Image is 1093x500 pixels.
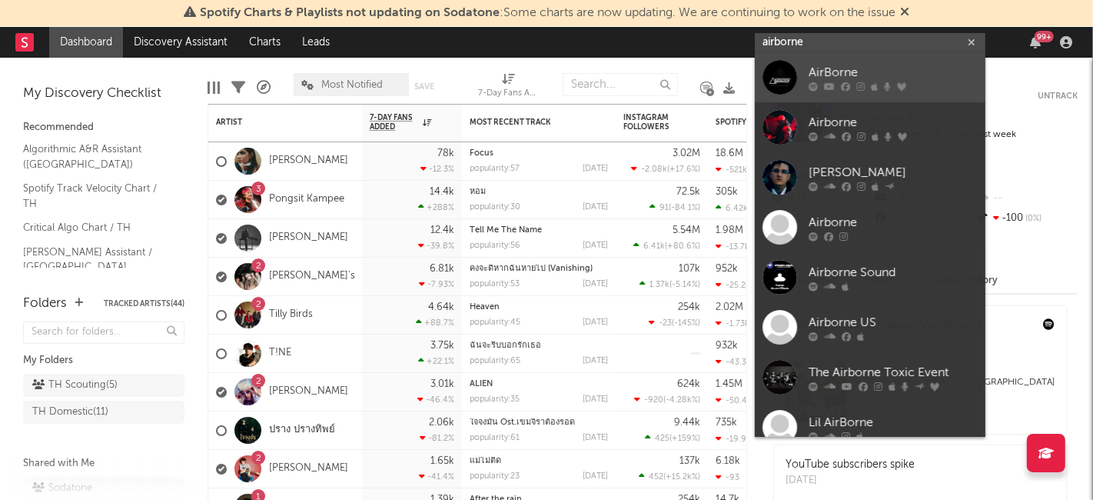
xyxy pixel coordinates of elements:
[470,242,520,250] div: popularity: 56
[418,356,454,366] div: +22.1 %
[470,457,501,465] a: แม่ไม่ติด
[716,456,740,466] div: 6.18k
[641,165,667,174] span: -2.08k
[673,148,700,158] div: 3.02M
[667,242,698,251] span: +80.6 %
[23,85,184,103] div: My Discovery Checklist
[674,418,700,428] div: 9.44k
[470,380,608,388] div: ALIEN
[470,226,608,235] div: Tell Me The Name
[716,341,738,351] div: 932k
[23,180,169,212] a: Spotify Track Velocity Chart / TH
[643,242,665,251] span: 6.41k
[470,280,520,288] div: popularity: 53
[420,433,454,443] div: -81.2 %
[583,434,608,442] div: [DATE]
[649,202,700,212] div: ( )
[208,65,220,110] div: Edit Columns
[583,395,608,404] div: [DATE]
[23,401,184,424] a: TH Domestic(11)
[673,225,700,235] div: 5.54M
[269,193,344,206] a: Pongsit Kampee
[470,380,493,388] a: ALIEN
[470,118,585,127] div: Most Recent Track
[716,118,831,127] div: Spotify Monthly Listeners
[583,165,608,173] div: [DATE]
[716,379,743,389] div: 1.45M
[583,472,608,481] div: [DATE]
[669,165,698,174] span: +17.6 %
[104,300,184,308] button: Tracked Artists(44)
[49,27,123,58] a: Dashboard
[200,7,895,19] span: : Some charts are now updating. We are continuing to work on the issue
[716,395,752,405] div: -50.4k
[470,265,593,273] a: คงจะดีหากฉันหายไป (Vanishing)
[716,434,751,444] div: -19.9k
[269,232,348,245] a: [PERSON_NAME]
[716,225,743,235] div: 1.98M
[716,203,748,213] div: 6.42k
[755,302,985,352] a: Airborne US
[428,302,454,312] div: 4.64k
[755,152,985,202] a: [PERSON_NAME]
[583,203,608,212] div: [DATE]
[639,472,700,482] div: ( )
[716,165,747,175] div: -521k
[470,457,608,465] div: แม่ไม่ติด
[716,148,743,158] div: 18.6M
[470,342,541,350] a: ฉันจะรีบบอกรักเธอ
[23,352,184,370] div: My Folders
[430,187,454,197] div: 14.4k
[666,473,698,482] span: +15.2k %
[1035,31,1054,42] div: 99 +
[269,155,348,168] a: [PERSON_NAME]
[470,149,608,158] div: Focus
[755,52,985,102] a: AirBorne
[430,379,454,389] div: 3.01k
[23,118,184,137] div: Recommended
[1024,215,1042,223] span: 0 %
[634,395,700,405] div: ( )
[470,165,520,173] div: popularity: 57
[23,455,184,473] div: Shared with Me
[269,270,355,283] a: [PERSON_NAME]'s
[666,396,698,405] span: -4.28k %
[430,225,454,235] div: 12.4k
[32,376,118,395] div: TH Scouting ( 5 )
[755,102,985,152] a: Airborne
[269,462,348,475] a: [PERSON_NAME]
[470,149,493,158] a: Focus
[716,280,750,290] div: -25.2k
[470,418,608,427] div: ใจจงมั่น Ost.เขมจิราต้องรอด
[583,357,608,365] div: [DATE]
[200,7,500,19] span: Spotify Charts & Playlists not updating on Sodatone
[809,314,978,332] div: Airborne US
[470,188,608,196] div: หอม
[659,319,672,328] span: -23
[418,241,454,251] div: -39.8 %
[470,265,608,273] div: คงจะดีหากฉันหายไป (Vanishing)
[716,242,749,252] div: -13.7k
[430,456,454,466] div: 1.65k
[716,302,743,312] div: 2.02M
[32,403,108,422] div: TH Domestic ( 11 )
[429,418,454,428] div: 2.06k
[676,187,700,197] div: 72.5k
[649,473,663,482] span: 452
[470,226,542,235] a: Tell Me The Name
[478,65,540,110] div: 7-Day Fans Added (7-Day Fans Added)
[755,202,985,252] a: Airborne
[623,113,677,132] div: Instagram Followers
[430,341,454,351] div: 3.75k
[755,402,985,452] a: Lil AirBorne
[809,64,978,82] div: AirBorne
[645,433,700,443] div: ( )
[231,65,245,110] div: Filters
[755,352,985,402] a: The Airborne Toxic Event
[583,280,608,288] div: [DATE]
[644,396,663,405] span: -920
[716,187,738,197] div: 305k
[470,203,520,212] div: popularity: 30
[975,188,1078,208] div: --
[583,242,608,250] div: [DATE]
